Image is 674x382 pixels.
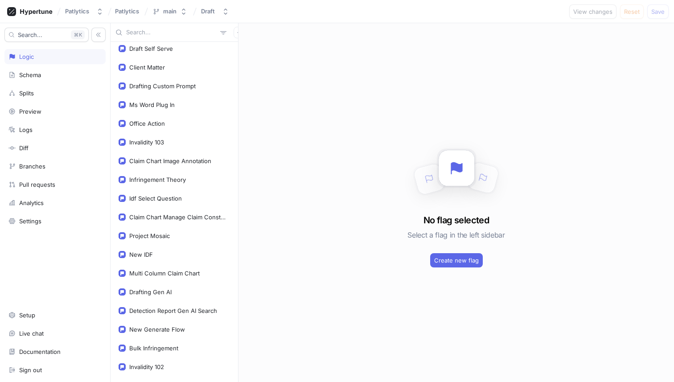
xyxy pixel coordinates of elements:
[624,9,640,14] span: Reset
[19,199,44,206] div: Analytics
[407,227,505,243] h5: Select a flag in the left sidebar
[4,344,106,359] a: Documentation
[129,101,175,108] div: Ms Word Plug In
[651,9,665,14] span: Save
[19,330,44,337] div: Live chat
[647,4,669,19] button: Save
[197,4,233,19] button: Draft
[129,232,170,239] div: Project Mosaic
[129,120,165,127] div: Office Action
[115,8,139,14] span: Patlytics
[19,71,41,78] div: Schema
[4,28,89,42] button: Search...K
[19,312,35,319] div: Setup
[163,8,177,15] div: main
[129,64,165,71] div: Client Matter
[129,345,178,352] div: Bulk Infringement
[129,288,172,296] div: Drafting Gen AI
[65,8,89,15] div: Patlytics
[434,258,479,263] span: Create new flag
[129,139,164,146] div: Invalidity 103
[129,157,211,164] div: Claim Chart Image Annotation
[620,4,644,19] button: Reset
[201,8,215,15] div: Draft
[129,45,173,52] div: Draft Self Serve
[129,82,196,90] div: Drafting Custom Prompt
[573,9,612,14] span: View changes
[423,214,489,227] h3: No flag selected
[19,144,29,152] div: Diff
[129,363,164,370] div: Invalidity 102
[129,307,217,314] div: Detection Report Gen AI Search
[18,32,42,37] span: Search...
[19,108,41,115] div: Preview
[19,126,33,133] div: Logs
[129,326,185,333] div: New Generate Flow
[19,53,34,60] div: Logic
[129,195,182,202] div: Idf Select Question
[19,181,55,188] div: Pull requests
[129,176,186,183] div: Infringement Theory
[19,218,41,225] div: Settings
[430,253,483,267] button: Create new flag
[71,30,85,39] div: K
[19,90,34,97] div: Splits
[129,270,200,277] div: Multi Column Claim Chart
[126,28,217,37] input: Search...
[149,4,191,19] button: main
[62,4,107,19] button: Patlytics
[19,163,45,170] div: Branches
[569,4,616,19] button: View changes
[129,251,153,258] div: New IDF
[129,214,226,221] div: Claim Chart Manage Claim Construction
[19,366,42,374] div: Sign out
[19,348,61,355] div: Documentation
